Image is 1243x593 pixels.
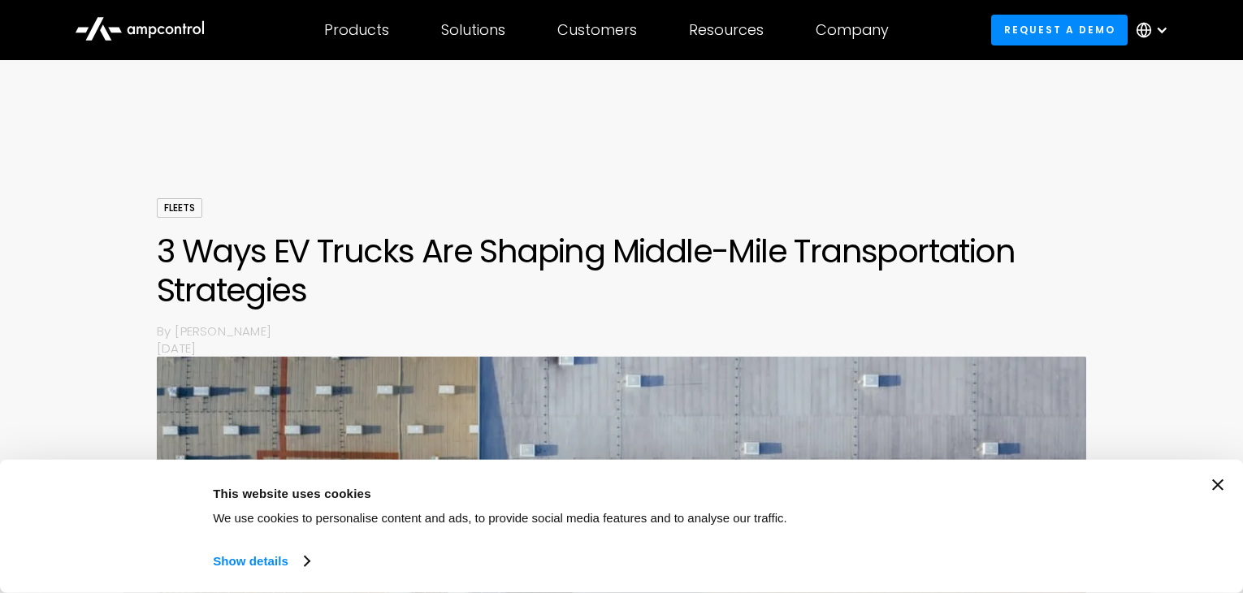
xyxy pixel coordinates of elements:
div: Resources [689,21,764,39]
div: Products [324,21,389,39]
a: Request a demo [991,15,1128,45]
div: Company [816,21,889,39]
button: Okay [950,479,1182,526]
h1: 3 Ways EV Trucks Are Shaping Middle-Mile Transportation Strategies [157,232,1086,309]
div: This website uses cookies [213,483,913,503]
p: By [157,322,175,340]
div: Solutions [441,21,505,39]
p: [PERSON_NAME] [175,322,1086,340]
div: Fleets [157,198,202,218]
button: Close banner [1212,479,1224,491]
div: Customers [557,21,637,39]
p: [DATE] [157,340,1086,357]
span: We use cookies to personalise content and ads, to provide social media features and to analyse ou... [213,511,787,525]
a: Show details [213,549,309,574]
